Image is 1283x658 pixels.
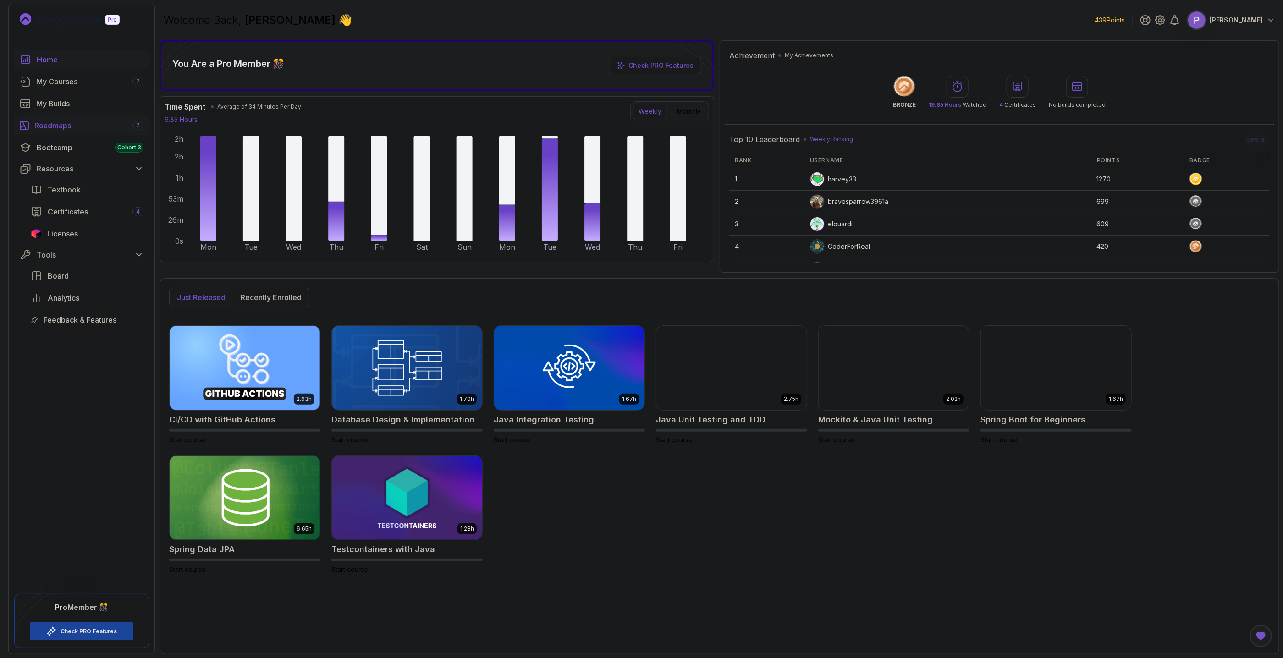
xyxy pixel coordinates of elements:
[136,122,140,129] span: 7
[136,208,140,215] span: 4
[14,94,149,113] a: builds
[1091,258,1184,280] td: 362
[818,413,933,426] h2: Mockito & Java Unit Testing
[176,174,183,182] tspan: 1h
[999,101,1036,109] p: Certificates
[37,163,143,174] div: Resources
[25,289,149,307] a: analytics
[14,116,149,135] a: roadmaps
[585,243,600,252] tspan: Wed
[1188,11,1276,29] button: user profile image[PERSON_NAME]
[1109,395,1123,403] p: 1.67h
[175,135,183,143] tspan: 2h
[810,262,824,276] img: user profile image
[217,103,301,110] span: Average of 34 Minutes Per Day
[172,57,284,70] p: You Are a Pro Member 🎊
[729,258,804,280] td: 5
[36,76,143,87] div: My Courses
[818,436,855,444] span: Start course
[169,413,275,426] h2: CI/CD with GitHub Actions
[460,525,474,532] p: 1.28h
[622,395,636,403] p: 1.67h
[929,101,961,108] span: 19.85 Hours
[999,101,1003,108] span: 4
[1091,213,1184,236] td: 609
[1095,16,1125,25] p: 439 Points
[810,262,862,276] div: Apply5489
[169,455,320,575] a: Spring Data JPA card6.65hSpring Data JPAStart course
[117,144,141,151] span: Cohort 3
[48,206,88,217] span: Certificates
[1184,153,1270,168] th: Badge
[810,172,857,186] div: harvey33
[25,225,149,243] a: licenses
[494,326,644,410] img: Java Integration Testing card
[48,270,69,281] span: Board
[47,228,78,239] span: Licenses
[14,138,149,157] a: bootcamp
[1091,153,1184,168] th: Points
[244,243,258,252] tspan: Tue
[729,213,804,236] td: 3
[980,436,1017,444] span: Start course
[460,395,474,403] p: 1.70h
[810,240,824,253] img: user profile image
[494,413,594,426] h2: Java Integration Testing
[729,50,775,61] h2: Achievement
[810,194,889,209] div: bravesparrow3961a
[332,326,482,410] img: Database Design & Implementation card
[494,325,645,444] a: Java Integration Testing card1.67hJava Integration TestingStart course
[25,311,149,329] a: feedback
[810,217,824,231] img: default monster avatar
[136,78,140,85] span: 7
[332,456,482,540] img: Testcontainers with Java card
[810,172,824,186] img: default monster avatar
[175,237,183,246] tspan: 0s
[784,395,798,403] p: 2.75h
[14,160,149,177] button: Resources
[1049,101,1106,109] p: No builds completed
[331,436,368,444] span: Start course
[893,101,916,109] p: BRONZE
[929,101,986,109] p: Watched
[331,413,474,426] h2: Database Design & Implementation
[1188,11,1206,29] img: user profile image
[331,325,483,444] a: Database Design & Implementation card1.70hDatabase Design & ImplementationStart course
[37,249,143,260] div: Tools
[729,168,804,191] td: 1
[169,565,206,573] span: Start course
[170,456,320,540] img: Spring Data JPA card
[818,325,969,444] a: Mockito & Java Unit Testing card2.02hMockito & Java Unit TestingStart course
[14,50,149,69] a: home
[29,622,134,641] button: Check PRO Features
[31,229,42,238] img: jetbrains icon
[331,455,483,575] a: Testcontainers with Java card1.28hTestcontainers with JavaStart course
[729,134,800,145] h2: Top 10 Leaderboard
[981,326,1131,410] img: Spring Boot for Beginners card
[170,326,320,410] img: CI/CD with GitHub Actions card
[374,243,384,252] tspan: Fri
[168,216,183,225] tspan: 26m
[233,288,309,307] button: Recently enrolled
[628,61,694,69] a: Check PRO Features
[338,13,352,27] span: 👋
[25,267,149,285] a: board
[1210,16,1263,25] p: [PERSON_NAME]
[729,153,804,168] th: Rank
[165,115,198,124] p: 6.85 Hours
[416,243,428,252] tspan: Sat
[673,243,683,252] tspan: Fri
[200,243,216,252] tspan: Mon
[671,104,707,119] button: Monthly
[170,288,233,307] button: Just released
[286,243,301,252] tspan: Wed
[169,436,206,444] span: Start course
[810,217,853,231] div: elouardi
[61,628,117,635] a: Check PRO Features
[297,525,312,532] p: 6.65h
[457,243,472,252] tspan: Sun
[20,13,141,28] a: Landing page
[819,326,969,410] img: Mockito & Java Unit Testing card
[729,191,804,213] td: 2
[656,325,807,444] a: Java Unit Testing and TDD card2.75hJava Unit Testing and TDDStart course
